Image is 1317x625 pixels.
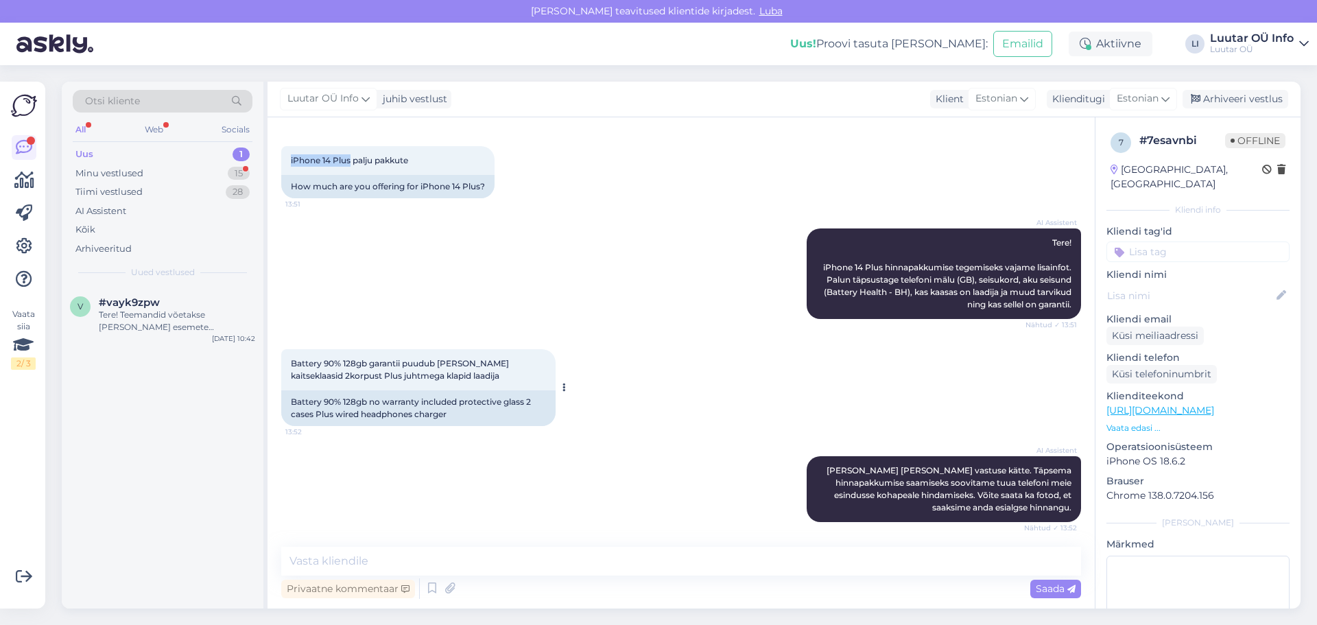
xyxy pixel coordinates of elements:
div: All [73,121,88,139]
p: Klienditeekond [1106,389,1290,403]
div: Vaata siia [11,308,36,370]
div: Klienditugi [1047,92,1105,106]
span: Battery 90% 128gb garantii puudub [PERSON_NAME] kaitseklaasid 2korpust Plus juhtmega klapid laadija [291,358,511,381]
b: Uus! [790,37,816,50]
a: [URL][DOMAIN_NAME] [1106,404,1214,416]
div: [PERSON_NAME] [1106,517,1290,529]
input: Lisa nimi [1107,288,1274,303]
span: iPhone 14 Plus palju pakkute [291,155,408,165]
div: Arhiveeritud [75,242,132,256]
div: Proovi tasuta [PERSON_NAME]: [790,36,988,52]
div: Minu vestlused [75,167,143,180]
span: Luutar OÜ Info [287,91,359,106]
div: juhib vestlust [377,92,447,106]
img: Askly Logo [11,93,37,119]
span: Luba [755,5,787,17]
span: AI Assistent [1025,217,1077,228]
div: Küsi telefoninumbrit [1106,365,1217,384]
div: Arhiveeri vestlus [1183,90,1288,108]
div: Socials [219,121,252,139]
a: Luutar OÜ InfoLuutar OÜ [1210,33,1309,55]
span: #vayk9zpw [99,296,160,309]
div: Kliendi info [1106,204,1290,216]
div: Uus [75,148,93,161]
span: Estonian [1117,91,1159,106]
div: LI [1185,34,1205,54]
div: 28 [226,185,250,199]
p: Vaata edasi ... [1106,422,1290,434]
span: Saada [1036,582,1076,595]
div: Luutar OÜ Info [1210,33,1294,44]
div: Kõik [75,223,95,237]
p: Kliendi tag'id [1106,224,1290,239]
p: iPhone OS 18.6.2 [1106,454,1290,469]
div: Web [142,121,166,139]
div: Tiimi vestlused [75,185,143,199]
p: Kliendi telefon [1106,351,1290,365]
span: 13:52 [285,427,337,437]
div: Aktiivne [1069,32,1152,56]
div: Küsi meiliaadressi [1106,327,1204,345]
div: Tere! Teemandid võetakse [PERSON_NAME] esemete hindamisel arvesse. Teemantidega ehete puhul võime... [99,309,255,333]
div: AI Assistent [75,204,126,218]
p: Operatsioonisüsteem [1106,440,1290,454]
button: Emailid [993,31,1052,57]
span: AI Assistent [1025,445,1077,456]
span: 7 [1119,137,1124,148]
span: Uued vestlused [131,266,195,279]
div: Battery 90% 128gb no warranty included protective glass 2 cases Plus wired headphones charger [281,390,556,426]
div: [DATE] 10:42 [212,333,255,344]
div: 1 [233,148,250,161]
span: Nähtud ✓ 13:52 [1024,523,1077,533]
div: # 7esavnbi [1139,132,1225,149]
span: v [78,301,83,311]
div: How much are you offering for iPhone 14 Plus? [281,175,495,198]
div: Klient [930,92,964,106]
div: Luutar OÜ [1210,44,1294,55]
span: Otsi kliente [85,94,140,108]
span: Estonian [975,91,1017,106]
p: Kliendi nimi [1106,268,1290,282]
span: Nähtud ✓ 13:51 [1025,320,1077,330]
div: [GEOGRAPHIC_DATA], [GEOGRAPHIC_DATA] [1111,163,1262,191]
input: Lisa tag [1106,241,1290,262]
p: Märkmed [1106,537,1290,552]
p: Chrome 138.0.7204.156 [1106,488,1290,503]
div: 15 [228,167,250,180]
div: 2 / 3 [11,357,36,370]
p: Kliendi email [1106,312,1290,327]
span: [PERSON_NAME] [PERSON_NAME] vastuse kätte. Täpsema hinnapakkumise saamiseks soovitame tuua telefo... [827,465,1073,512]
span: 13:51 [285,199,337,209]
div: Privaatne kommentaar [281,580,415,598]
span: Offline [1225,133,1285,148]
p: Brauser [1106,474,1290,488]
